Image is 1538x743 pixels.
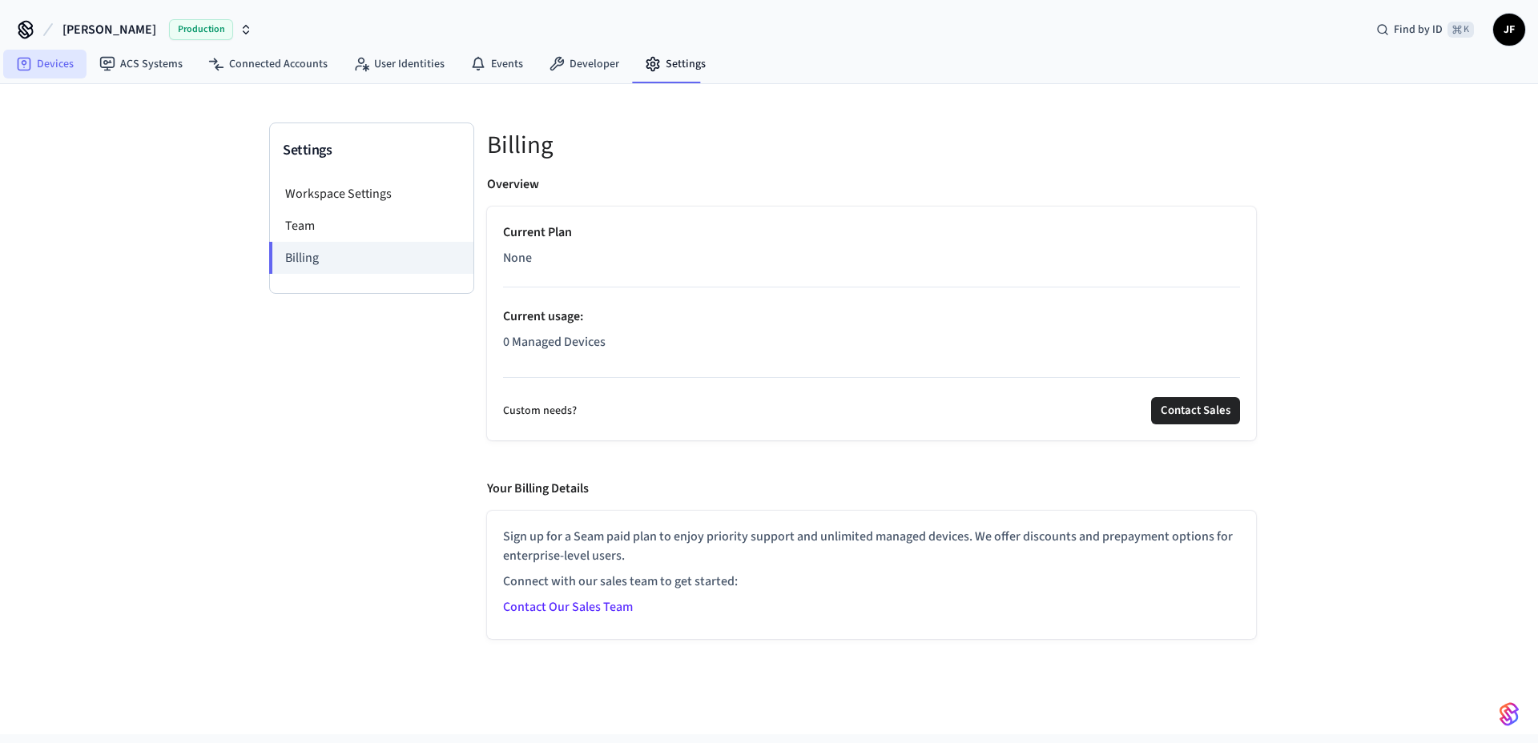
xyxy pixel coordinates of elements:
img: SeamLogoGradient.69752ec5.svg [1500,701,1519,727]
p: Connect with our sales team to get started: [503,572,1240,591]
button: Contact Sales [1151,397,1240,424]
li: Workspace Settings [270,178,473,210]
p: Overview [487,175,539,194]
a: Settings [632,50,719,78]
a: Events [457,50,536,78]
a: ACS Systems [87,50,195,78]
div: Custom needs? [503,397,1240,424]
li: Billing [269,242,473,274]
a: Devices [3,50,87,78]
span: None [503,248,532,267]
p: 0 Managed Devices [503,332,1240,351]
span: ⌘ K [1447,22,1474,38]
a: Contact Our Sales Team [503,598,633,616]
div: Find by ID⌘ K [1363,15,1487,44]
h3: Settings [283,139,461,162]
p: Your Billing Details [487,479,589,498]
p: Sign up for a Seam paid plan to enjoy priority support and unlimited managed devices. We offer di... [503,527,1240,565]
h5: Billing [487,129,1256,162]
button: JF [1493,14,1525,46]
span: Production [169,19,233,40]
span: [PERSON_NAME] [62,20,156,39]
span: JF [1495,15,1524,44]
p: Current Plan [503,223,1240,242]
a: Connected Accounts [195,50,340,78]
span: Find by ID [1394,22,1443,38]
a: User Identities [340,50,457,78]
a: Developer [536,50,632,78]
li: Team [270,210,473,242]
p: Current usage : [503,307,1240,326]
